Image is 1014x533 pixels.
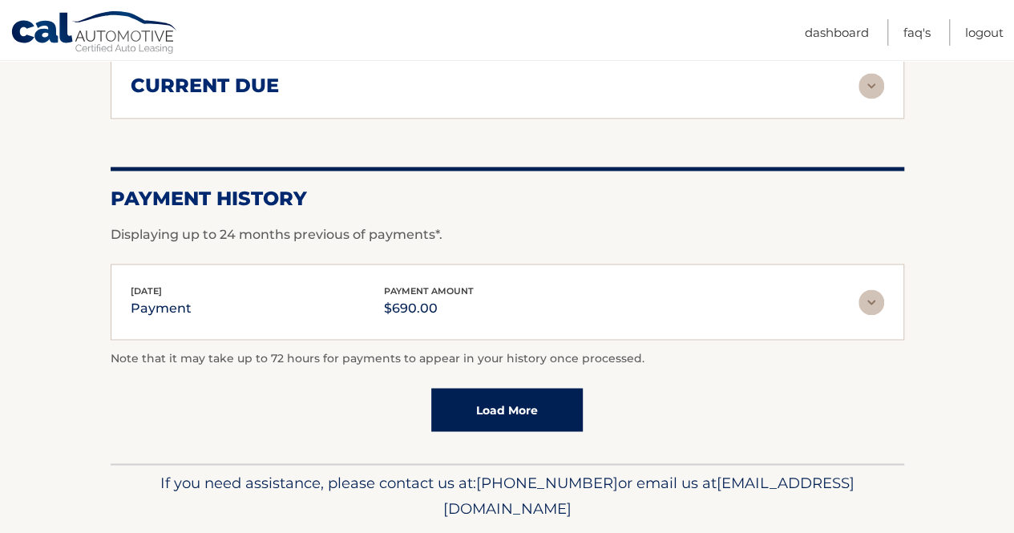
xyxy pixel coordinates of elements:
p: $690.00 [384,297,474,320]
span: [DATE] [131,285,162,297]
span: payment amount [384,285,474,297]
a: Cal Automotive [10,10,179,57]
span: [PHONE_NUMBER] [476,473,618,491]
p: If you need assistance, please contact us at: or email us at [121,470,894,521]
a: Logout [965,19,1004,46]
h2: current due [131,74,279,98]
a: Load More [431,388,583,431]
h2: Payment History [111,187,904,211]
a: Dashboard [805,19,869,46]
img: accordion-rest.svg [858,73,884,99]
p: Displaying up to 24 months previous of payments*. [111,225,904,244]
p: Note that it may take up to 72 hours for payments to appear in your history once processed. [111,349,904,369]
a: FAQ's [903,19,931,46]
img: accordion-rest.svg [858,289,884,315]
p: payment [131,297,192,320]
